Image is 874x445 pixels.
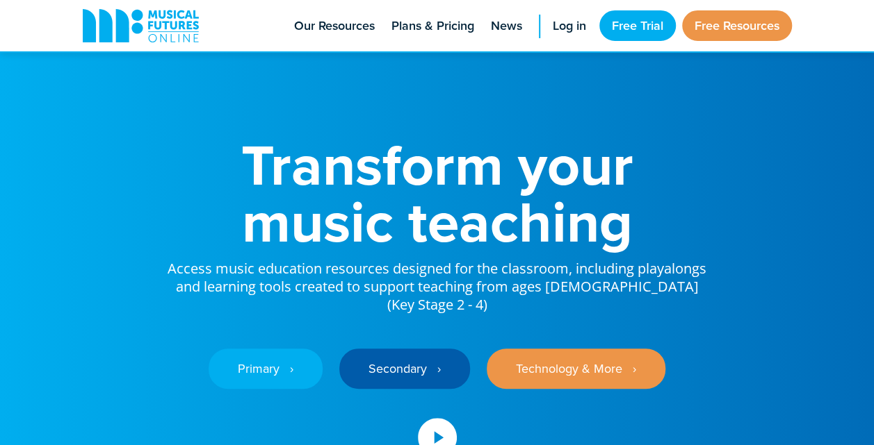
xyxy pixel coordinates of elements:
[487,349,665,389] a: Technology & More ‎‏‏‎ ‎ ›
[209,349,323,389] a: Primary ‎‏‏‎ ‎ ›
[391,17,474,35] span: Plans & Pricing
[553,17,586,35] span: Log in
[682,10,792,41] a: Free Resources
[166,250,709,314] p: Access music education resources designed for the classroom, including playalongs and learning to...
[294,17,375,35] span: Our Resources
[599,10,676,41] a: Free Trial
[339,349,470,389] a: Secondary ‎‏‏‎ ‎ ›
[166,136,709,250] h1: Transform your music teaching
[491,17,522,35] span: News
